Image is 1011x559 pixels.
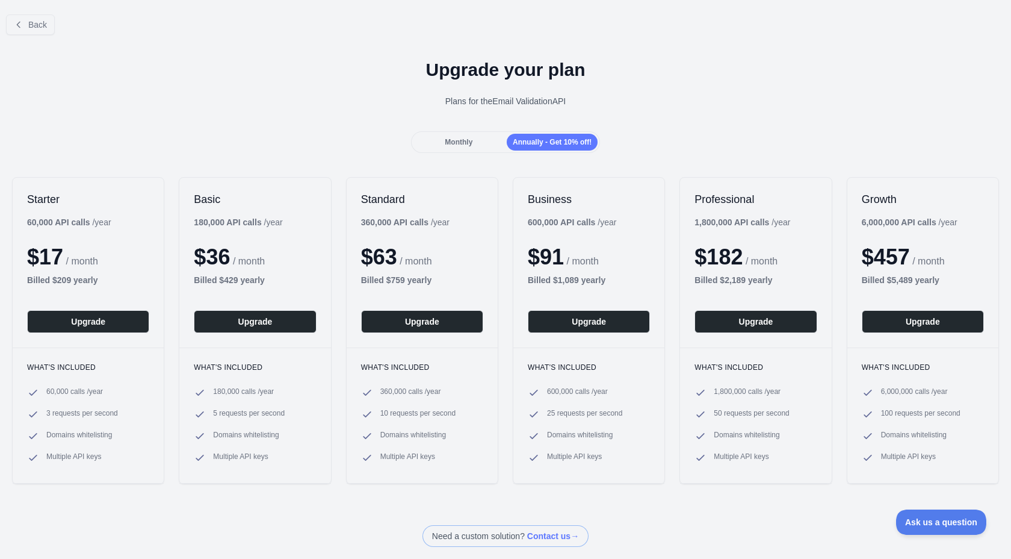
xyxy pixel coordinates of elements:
h2: Standard [361,192,483,207]
div: / year [694,216,790,228]
b: 1,800,000 API calls [694,217,769,227]
b: 600,000 API calls [528,217,595,227]
h2: Business [528,192,650,207]
h2: Professional [694,192,817,207]
span: $ 182 [694,245,743,269]
div: / year [361,216,450,228]
span: $ 91 [528,245,564,269]
iframe: Toggle Customer Support [896,510,987,535]
b: 360,000 API calls [361,217,428,227]
div: / year [528,216,616,228]
span: $ 63 [361,245,397,269]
